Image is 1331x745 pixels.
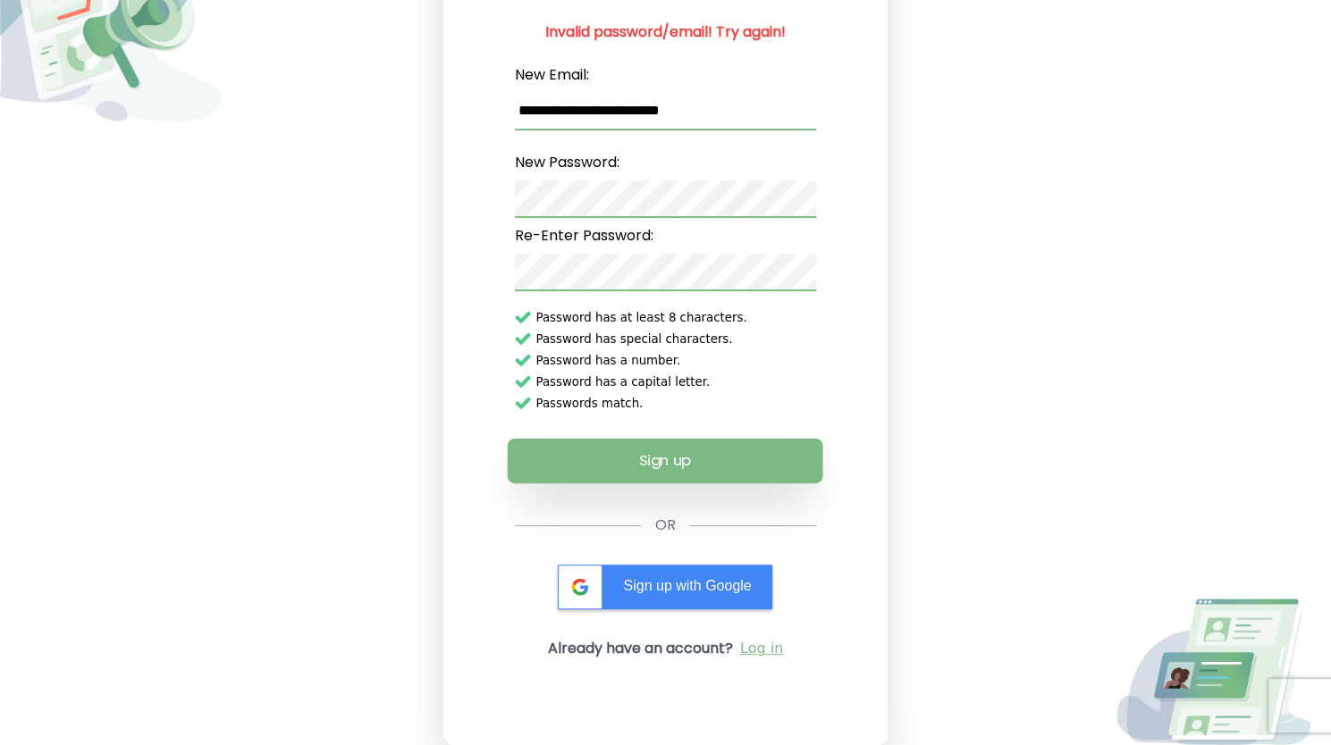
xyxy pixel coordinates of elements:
span: Password has a number. [535,350,815,370]
div: Sign up with Google [558,565,772,609]
span: Password has a capital letter. [535,372,815,391]
span: Passwords match. [535,393,815,413]
span: OR [655,515,676,536]
h2: Already have an account? [548,638,733,659]
img: Login Decoration [1109,599,1331,745]
label: Re-Enter Password: [515,218,815,254]
label: New Email: [515,57,815,93]
a: Log in [740,638,783,659]
span: Sign up with Google [623,578,751,593]
button: Sign up [508,439,823,483]
h2: Invalid password/email! Try again! [515,21,815,43]
span: Password has at least 8 characters. [535,307,815,327]
label: New Password: [515,145,815,180]
span: Password has special characters. [535,329,815,348]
